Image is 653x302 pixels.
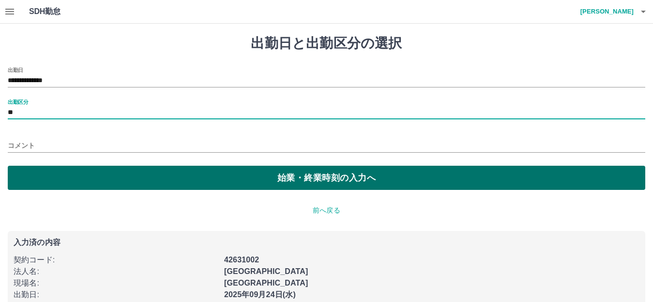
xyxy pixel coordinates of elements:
[14,277,218,289] p: 現場名 :
[8,205,645,216] p: 前へ戻る
[224,290,296,299] b: 2025年09月24日(水)
[224,279,308,287] b: [GEOGRAPHIC_DATA]
[8,98,28,105] label: 出勤区分
[14,254,218,266] p: 契約コード :
[224,256,259,264] b: 42631002
[14,289,218,301] p: 出勤日 :
[8,166,645,190] button: 始業・終業時刻の入力へ
[14,266,218,277] p: 法人名 :
[224,267,308,275] b: [GEOGRAPHIC_DATA]
[8,35,645,52] h1: 出勤日と出勤区分の選択
[14,239,639,246] p: 入力済の内容
[8,66,23,73] label: 出勤日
